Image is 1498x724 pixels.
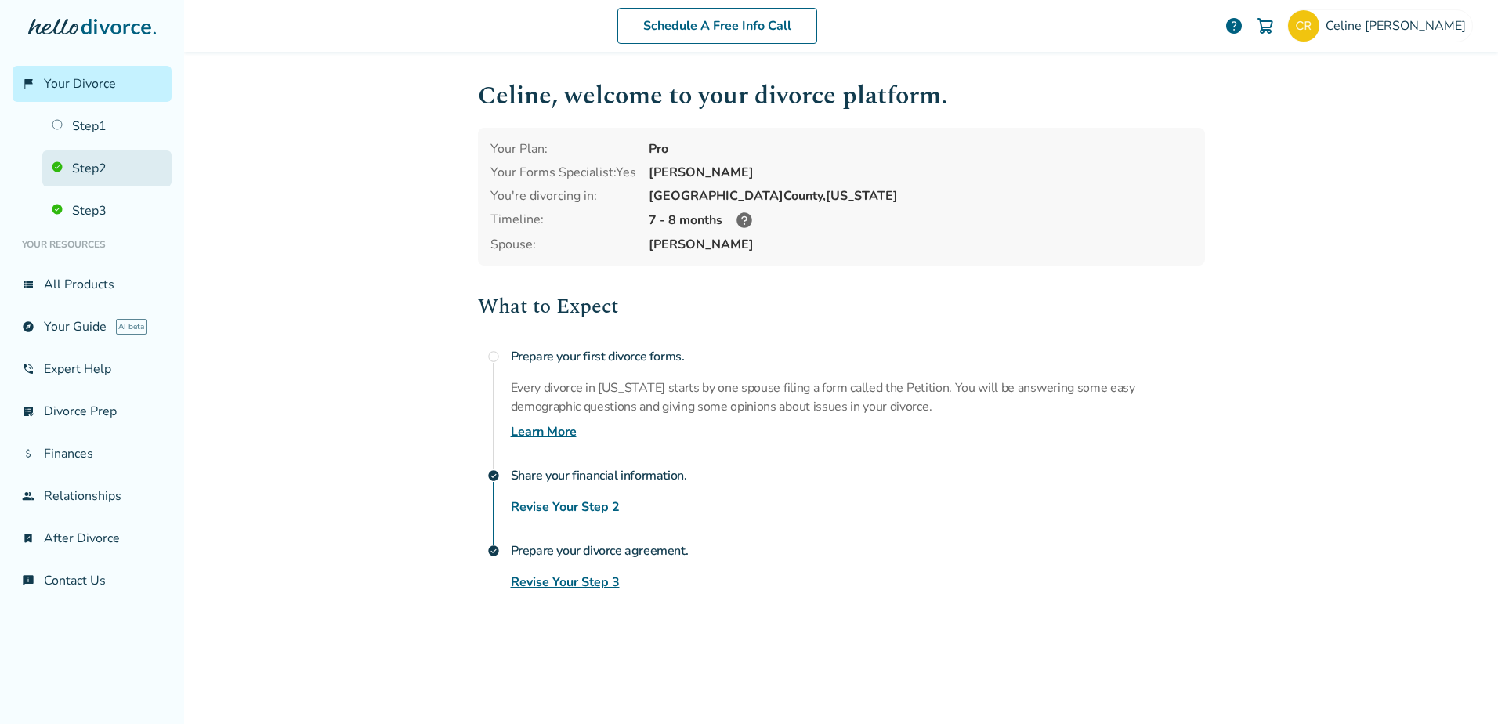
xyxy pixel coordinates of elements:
a: Step2 [42,150,172,186]
a: bookmark_checkAfter Divorce [13,520,172,556]
a: list_alt_checkDivorce Prep [13,393,172,429]
a: Step3 [42,193,172,229]
a: Learn More [511,422,577,441]
a: phone_in_talkExpert Help [13,351,172,387]
div: You're divorcing in: [490,187,636,205]
span: [PERSON_NAME] [649,236,1192,253]
a: help [1225,16,1243,35]
div: 7 - 8 months [649,211,1192,230]
h1: Celine , welcome to your divorce platform. [478,77,1205,115]
span: flag_2 [22,78,34,90]
span: attach_money [22,447,34,460]
div: Timeline: [490,211,636,230]
h4: Share your financial information. [511,460,1205,491]
span: check_circle [487,545,500,557]
span: group [22,490,34,502]
span: Celine [PERSON_NAME] [1326,17,1472,34]
li: Your Resources [13,229,172,260]
h2: What to Expect [478,291,1205,322]
a: Schedule A Free Info Call [617,8,817,44]
span: bookmark_check [22,532,34,545]
a: Step1 [42,108,172,144]
div: Pro [649,140,1192,157]
a: view_listAll Products [13,266,172,302]
span: Spouse: [490,236,636,253]
span: radio_button_unchecked [487,350,500,363]
div: [PERSON_NAME] [649,164,1192,181]
span: view_list [22,278,34,291]
span: AI beta [116,319,147,335]
div: Your Plan: [490,140,636,157]
img: Cart [1256,16,1275,35]
p: Every divorce in [US_STATE] starts by one spouse filing a form called the Petition. You will be a... [511,378,1205,416]
a: Revise Your Step 2 [511,498,620,516]
a: flag_2Your Divorce [13,66,172,102]
div: Your Forms Specialist: Yes [490,164,636,181]
span: list_alt_check [22,405,34,418]
a: attach_moneyFinances [13,436,172,472]
span: check_circle [487,469,500,482]
span: chat_info [22,574,34,587]
h4: Prepare your first divorce forms. [511,341,1205,372]
span: explore [22,320,34,333]
span: Your Divorce [44,75,116,92]
h4: Prepare your divorce agreement. [511,535,1205,567]
a: Revise Your Step 3 [511,573,620,592]
img: celinekoroberson@gmail.com [1288,10,1319,42]
a: groupRelationships [13,478,172,514]
span: phone_in_talk [22,363,34,375]
div: [GEOGRAPHIC_DATA] County, [US_STATE] [649,187,1192,205]
a: chat_infoContact Us [13,563,172,599]
a: exploreYour GuideAI beta [13,309,172,345]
